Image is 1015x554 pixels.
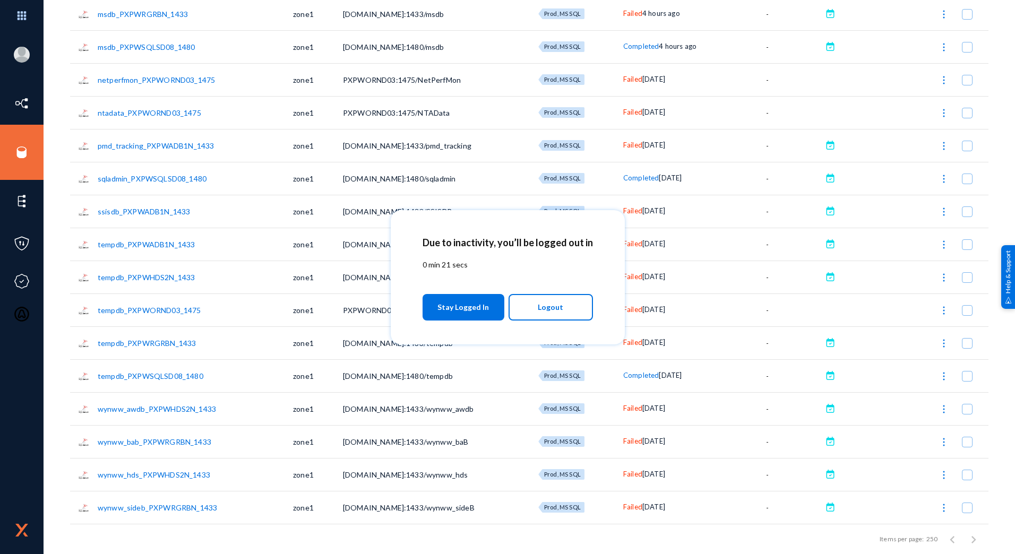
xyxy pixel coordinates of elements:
button: Stay Logged In [423,294,505,321]
p: 0 min 21 secs [423,259,593,270]
span: Logout [538,298,563,316]
h2: Due to inactivity, you’ll be logged out in [423,237,593,248]
span: Stay Logged In [437,298,489,317]
button: Logout [509,294,593,321]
